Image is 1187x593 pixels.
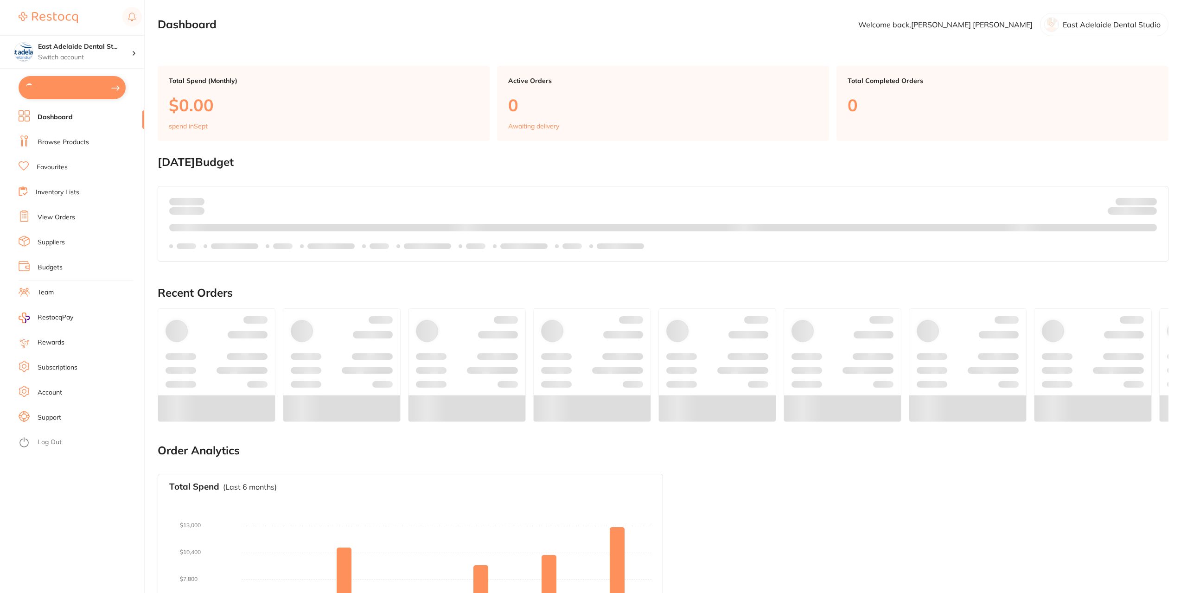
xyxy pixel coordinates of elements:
p: (Last 6 months) [223,483,277,491]
a: Total Completed Orders0 [836,66,1168,141]
span: RestocqPay [38,313,73,322]
p: Awaiting delivery [508,122,559,130]
h4: East Adelaide Dental Studio [38,42,132,51]
a: Favourites [37,163,68,172]
a: View Orders [38,213,75,222]
p: Labels [466,242,485,250]
p: Labels extended [404,242,451,250]
h2: [DATE] Budget [158,156,1168,169]
a: Rewards [38,338,64,347]
p: Spent: [169,198,204,205]
p: Labels extended [307,242,355,250]
button: Log Out [19,435,141,450]
p: Budget: [1116,198,1157,205]
a: Support [38,413,61,422]
a: Budgets [38,263,63,272]
a: Inventory Lists [36,188,79,197]
p: Welcome back, [PERSON_NAME] [PERSON_NAME] [858,20,1033,29]
strong: $0.00 [1141,209,1157,217]
strong: $0.00 [188,197,204,205]
a: Subscriptions [38,363,77,372]
h3: Total Spend [169,482,219,492]
img: RestocqPay [19,312,30,323]
a: Total Spend (Monthly)$0.00spend inSept [158,66,490,141]
p: Active Orders [508,77,818,84]
a: Active Orders0Awaiting delivery [497,66,829,141]
p: Labels extended [500,242,548,250]
p: 0 [848,96,1157,115]
p: East Adelaide Dental Studio [1063,20,1161,29]
p: Labels [370,242,389,250]
a: Log Out [38,438,62,447]
a: Browse Products [38,138,89,147]
p: Total Completed Orders [848,77,1157,84]
p: Labels [273,242,293,250]
p: Remaining: [1108,205,1157,217]
h2: Order Analytics [158,444,1168,457]
img: Restocq Logo [19,12,78,23]
p: Switch account [38,53,132,62]
img: East Adelaide Dental Studio [14,43,33,61]
p: 0 [508,96,818,115]
p: $0.00 [169,96,479,115]
p: spend in Sept [169,122,208,130]
h2: Recent Orders [158,287,1168,300]
p: Labels extended [211,242,258,250]
h2: Dashboard [158,18,217,31]
a: Suppliers [38,238,65,247]
p: Labels [177,242,196,250]
a: RestocqPay [19,312,73,323]
strong: $NaN [1139,197,1157,205]
a: Account [38,388,62,397]
a: Team [38,288,54,297]
p: Labels [562,242,582,250]
a: Dashboard [38,113,73,122]
p: month [169,205,204,217]
p: Labels extended [597,242,644,250]
a: Restocq Logo [19,7,78,28]
p: Total Spend (Monthly) [169,77,479,84]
